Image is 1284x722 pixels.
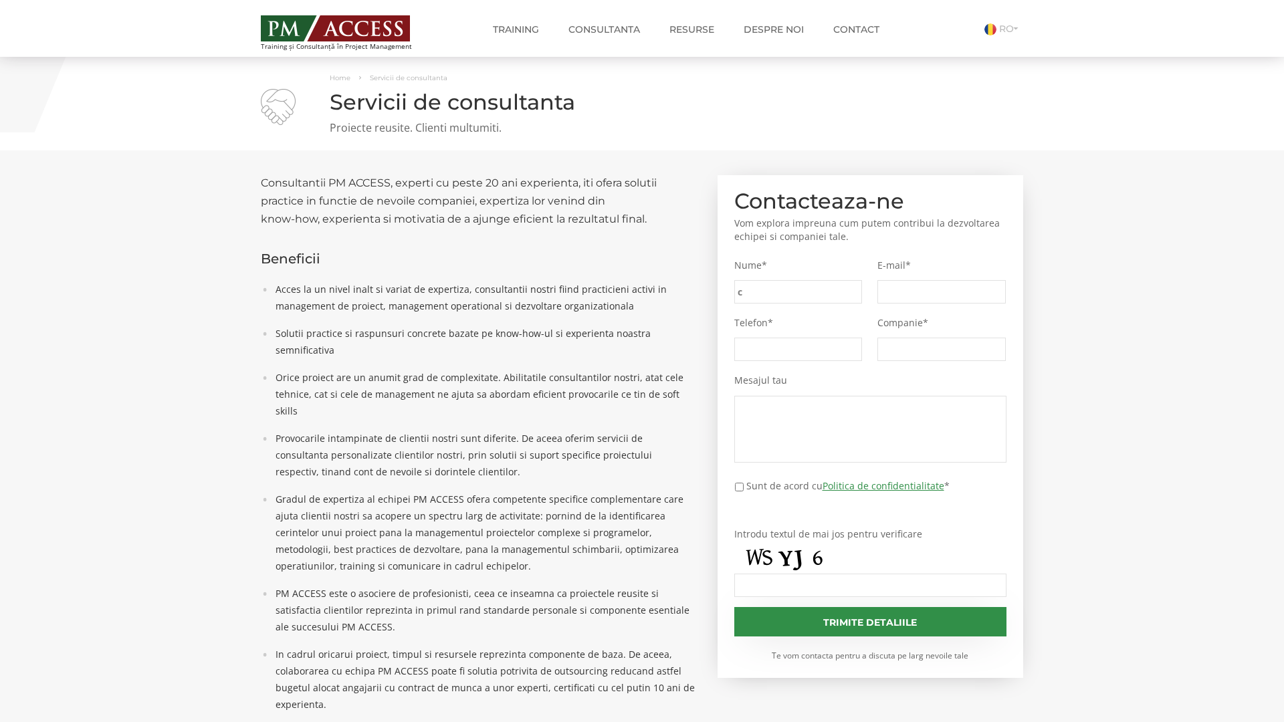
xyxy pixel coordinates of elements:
h2: Contacteaza-ne [734,192,1007,210]
a: Training [483,16,549,43]
a: Consultanta [558,16,650,43]
li: Solutii practice si raspunsuri concrete bazate pe know-how-ul si experienta noastra semnificativa [269,325,698,358]
li: Orice proiect are un anumit grad de complexitate. Abilitatile consultantilor nostri, atat cele te... [269,369,698,419]
label: Mesajul tau [734,374,1007,386]
a: Despre noi [734,16,814,43]
li: Provocarile intampinate de clientii nostri sunt diferite. De aceea oferim servicii de consultanta... [269,430,698,480]
a: Training și Consultanță în Project Management [261,11,437,50]
p: Vom explora impreuna cum putem contribui la dezvoltarea echipei si companiei tale. [734,217,1007,243]
h1: Servicii de consultanta [261,90,1023,114]
a: Resurse [659,16,724,43]
img: Romana [984,23,996,35]
li: Gradul de expertiza al echipei PM ACCESS ofera competente specifice complementare care ajuta clie... [269,491,698,574]
img: PM ACCESS - Echipa traineri si consultanti certificati PMP: Narciss Popescu, Mihai Olaru, Monica ... [261,15,410,41]
label: Nume [734,259,863,271]
a: Contact [823,16,889,43]
a: Politica de confidentialitate [823,479,944,492]
label: Introdu textul de mai jos pentru verificare [734,528,1007,540]
p: Proiecte reusite. Clienti multumiti. [261,120,1023,136]
li: Acces la un nivel inalt si variat de expertiza, consultantii nostri fiind practicieni activi in m... [269,281,698,314]
label: Companie [877,317,1006,329]
span: Servicii de consultanta [370,74,447,82]
span: Training și Consultanță în Project Management [261,43,437,50]
label: Sunt de acord cu * [746,479,950,493]
h2: Consultantii PM ACCESS, experti cu peste 20 ani experienta, iti ofera solutii practice in functie... [261,174,698,228]
small: Te vom contacta pentru a discuta pe larg nevoile tale [734,650,1007,661]
h3: Beneficii [261,251,698,266]
a: RO [984,23,1023,35]
label: E-mail [877,259,1006,271]
img: Servicii de consultanta [261,89,296,125]
a: Home [330,74,350,82]
input: Trimite detaliile [734,607,1007,636]
label: Telefon [734,317,863,329]
li: In cadrul oricarui proiect, timpul si resursele reprezinta componente de baza. De aceea, colabora... [269,646,698,713]
li: PM ACCESS este o asociere de profesionisti, ceea ce inseamna ca proiectele reusite si satisfactia... [269,585,698,635]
